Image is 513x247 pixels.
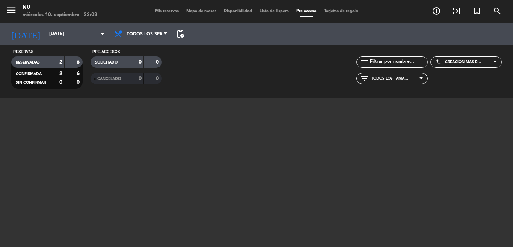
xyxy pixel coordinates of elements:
[91,56,162,68] filter-checkbox: EARLY_ACCESS_REQUESTED
[156,59,160,65] strong: 0
[92,49,120,55] label: Pre-accesos
[183,9,220,13] span: Mapa de mesas
[176,29,185,38] span: pending_actions
[59,80,62,85] strong: 0
[16,72,42,76] span: CONFIRMADA
[220,9,256,13] span: Disponibilidad
[23,11,97,19] div: miércoles 10. septiembre - 22:08
[256,9,293,13] span: Lista de Espera
[369,58,427,66] input: Filtrar por nombre...
[151,9,183,13] span: Mis reservas
[156,76,160,81] strong: 0
[293,9,320,13] span: Pre-acceso
[127,27,162,41] span: Todos los servicios
[139,59,142,65] strong: 0
[445,60,483,64] span: Creación más reciente
[77,59,81,65] strong: 6
[452,6,461,15] i: exit_to_app
[6,5,17,18] button: menu
[360,58,369,67] i: filter_list
[432,6,441,15] i: add_circle_outline
[472,6,481,15] i: turned_in_not
[77,71,81,76] strong: 6
[59,71,62,76] strong: 2
[6,26,45,42] i: [DATE]
[77,80,81,85] strong: 0
[320,9,362,13] span: Tarjetas de regalo
[13,49,33,55] label: Reservas
[139,76,142,81] strong: 0
[98,29,107,38] i: arrow_drop_down
[59,59,62,65] strong: 2
[6,5,17,16] i: menu
[97,77,121,81] span: Cancelado
[23,4,97,11] div: Nu
[16,81,46,85] span: SIN CONFIRMAR
[95,61,118,64] span: Solicitado
[371,76,409,81] span: Todos los tamaños
[16,61,40,64] span: RESERVADAS
[493,6,502,15] i: search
